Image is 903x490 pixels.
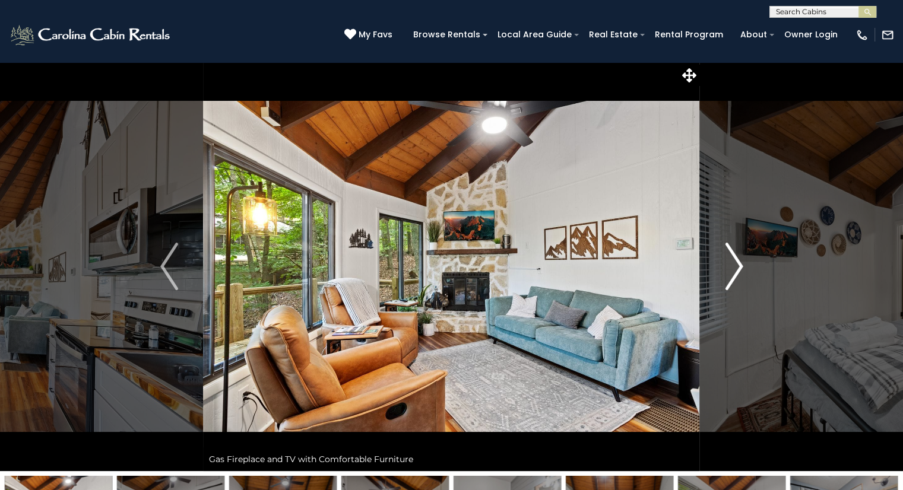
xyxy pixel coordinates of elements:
span: My Favs [359,28,392,41]
img: arrow [160,243,178,290]
a: Real Estate [583,26,644,44]
a: Browse Rentals [407,26,486,44]
a: My Favs [344,28,395,42]
img: phone-regular-white.png [856,28,869,42]
img: mail-regular-white.png [881,28,894,42]
img: arrow [725,243,743,290]
button: Next [700,62,768,471]
img: White-1-2.png [9,23,173,47]
a: Owner Login [778,26,844,44]
a: Rental Program [649,26,729,44]
div: Gas Fireplace and TV with Comfortable Furniture [203,447,699,471]
a: Local Area Guide [492,26,578,44]
a: About [734,26,773,44]
button: Previous [135,62,204,471]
